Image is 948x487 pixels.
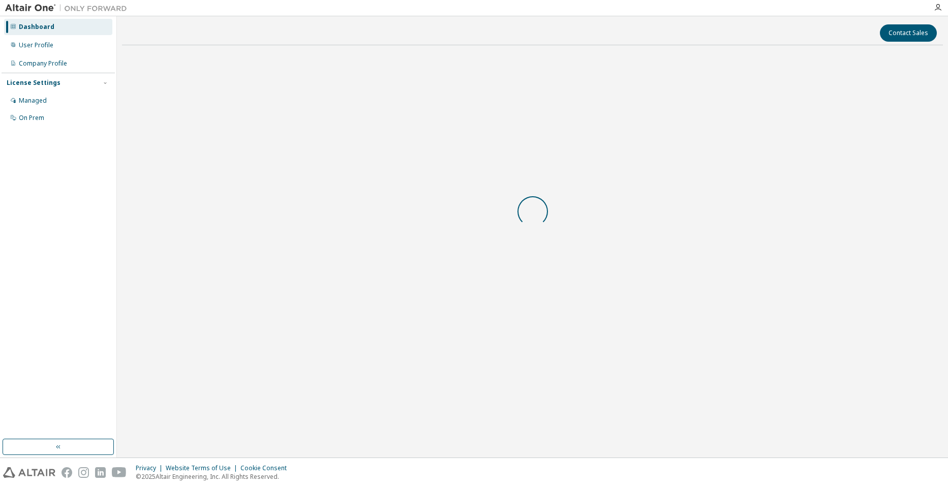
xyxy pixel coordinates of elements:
div: Dashboard [19,23,54,31]
img: youtube.svg [112,467,127,478]
img: altair_logo.svg [3,467,55,478]
div: Company Profile [19,59,67,68]
div: Website Terms of Use [166,464,240,472]
img: instagram.svg [78,467,89,478]
div: Managed [19,97,47,105]
div: Cookie Consent [240,464,293,472]
button: Contact Sales [880,24,937,42]
div: User Profile [19,41,53,49]
div: Privacy [136,464,166,472]
p: © 2025 Altair Engineering, Inc. All Rights Reserved. [136,472,293,481]
img: Altair One [5,3,132,13]
img: facebook.svg [62,467,72,478]
img: linkedin.svg [95,467,106,478]
div: On Prem [19,114,44,122]
div: License Settings [7,79,60,87]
